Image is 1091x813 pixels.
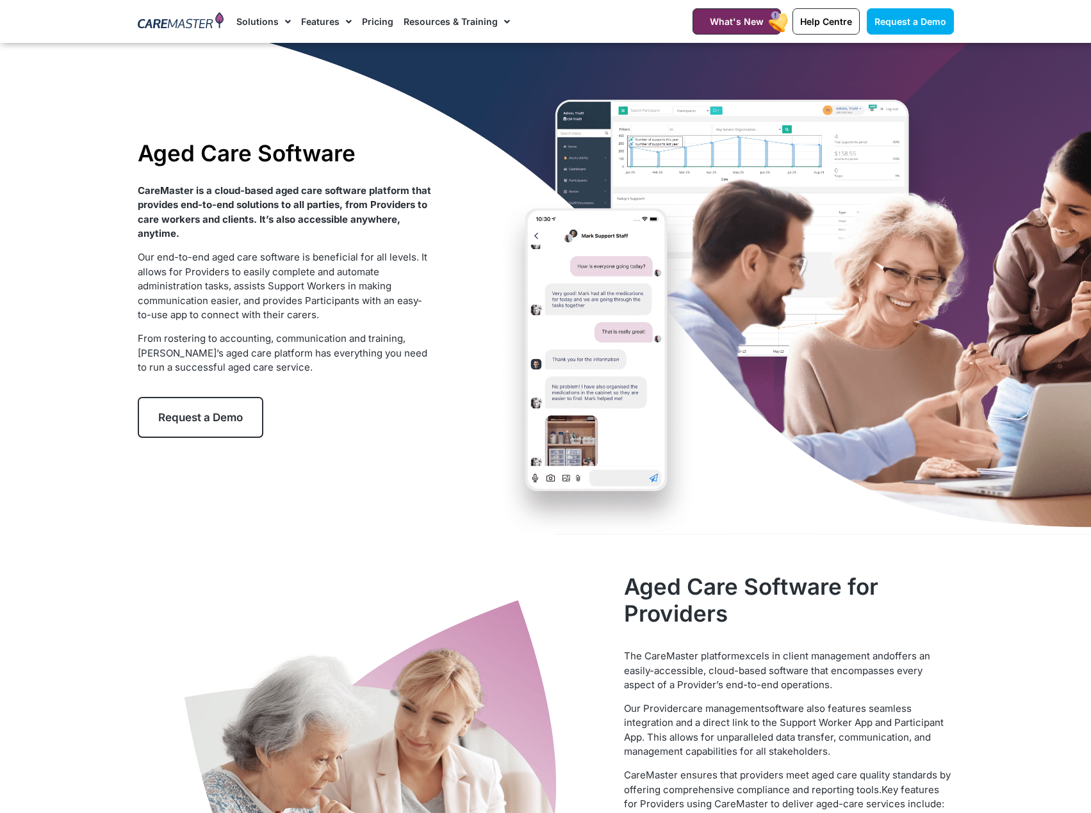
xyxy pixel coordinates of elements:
p: CareMaster ensures that providers meet aged care quality standards by offering comprehensive comp... [624,768,953,812]
img: CareMaster Logo [138,12,224,31]
span: Request a Demo [158,411,243,424]
span: Request a Demo [874,16,946,27]
span: software also features seamless integration and a direct link to the Support Worker App and Parti... [624,702,944,758]
span: Our Provider [624,702,682,714]
span: The CareMaster platform [624,650,739,662]
a: Request a Demo [138,397,263,438]
a: Request a Demo [867,8,954,35]
span: Help Centre [800,16,852,27]
p: care management [624,702,953,759]
p: excels in client management and [624,649,953,693]
span: From rostering to accounting, communication and training, [PERSON_NAME]’s aged care platform has ... [138,332,427,373]
a: What's New [693,8,781,35]
h1: Aged Care Software [138,140,432,166]
span: What's New [710,16,764,27]
strong: CareMaster is a cloud-based aged care software platform that provides end-to-end solutions to all... [138,184,431,240]
span: Our end-to-end aged care software is beneficial for all levels. It allows for Providers to easily... [138,251,427,321]
h2: Aged Care Software for Providers [624,573,953,627]
a: Help Centre [792,8,860,35]
span: offers an easily-accessible, cloud-based software that encompasses every aspect of a Provider’s e... [624,650,930,691]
